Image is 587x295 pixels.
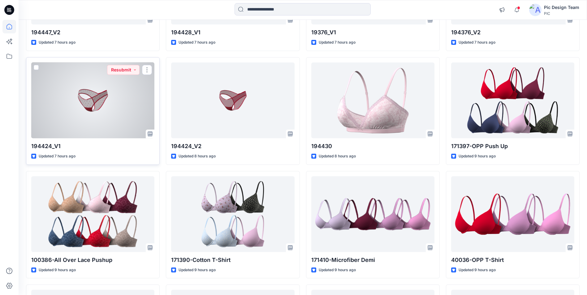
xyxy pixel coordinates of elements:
[459,39,495,46] p: Updated 7 hours ago
[311,176,434,252] a: 171410-Microfiber Demi
[311,256,434,264] p: 171410-Microfiber Demi
[31,176,154,252] a: 100386-All Over Lace Pushup
[451,62,574,138] a: 171397-OPP Push Up
[311,62,434,138] a: 194430
[451,256,574,264] p: 40036-OPP T-Shirt
[311,142,434,151] p: 194430
[459,153,496,160] p: Updated 9 hours ago
[31,62,154,138] a: 194424_V1
[179,267,216,273] p: Updated 9 hours ago
[171,28,294,37] p: 194428_V1
[311,28,434,37] p: 19376_V1
[31,142,154,151] p: 194424_V1
[319,39,356,46] p: Updated 7 hours ago
[179,39,215,46] p: Updated 7 hours ago
[529,4,542,16] img: avatar
[39,267,76,273] p: Updated 9 hours ago
[31,28,154,37] p: 194447_V2
[544,4,579,11] div: Pic Design Team
[179,153,216,160] p: Updated 8 hours ago
[544,11,579,16] div: PIC
[171,176,294,252] a: 171390-Cotton T-Shirt
[39,39,76,46] p: Updated 7 hours ago
[451,142,574,151] p: 171397-OPP Push Up
[171,256,294,264] p: 171390-Cotton T-Shirt
[39,153,76,160] p: Updated 7 hours ago
[319,267,356,273] p: Updated 9 hours ago
[451,28,574,37] p: 194376_V2
[171,62,294,138] a: 194424_V2
[451,176,574,252] a: 40036-OPP T-Shirt
[459,267,496,273] p: Updated 9 hours ago
[31,256,154,264] p: 100386-All Over Lace Pushup
[171,142,294,151] p: 194424_V2
[319,153,356,160] p: Updated 8 hours ago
